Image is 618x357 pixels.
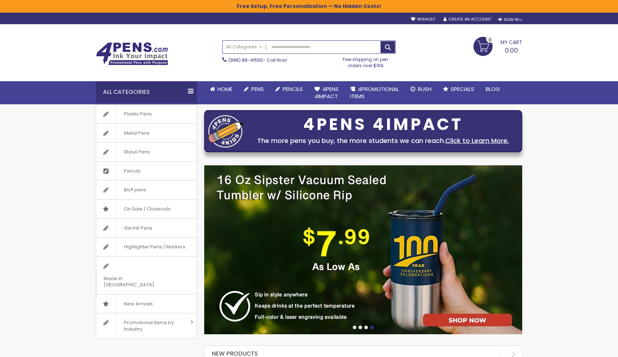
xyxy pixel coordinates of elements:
div: Free shipping on pen orders over $199 [335,54,396,68]
span: Specials [451,85,474,93]
span: Promotional Items by Industry [116,313,188,338]
span: New Arrivals [116,295,160,313]
span: 0.00 [505,46,518,55]
span: On Sale / Closeouts [116,200,178,218]
span: Highlighter Pens / Markers [116,238,193,256]
img: /16-oz-the-sipster-vacuum-sealed-tumbler-with-silicone-rip.html [204,165,522,334]
span: Pens [251,85,264,93]
img: 4Pens Custom Pens and Promotional Products [96,42,168,65]
span: Rush [418,85,432,93]
a: 4PROMOTIONALITEMS [344,81,405,105]
a: Bic® pens [96,180,197,199]
span: Blog [486,85,500,93]
a: Pencils [270,81,309,97]
div: Sign In [498,17,522,22]
a: (888) 88-4PENS [228,57,263,63]
a: 4Pens4impact [309,81,344,105]
a: Gel Ink Pens [96,219,197,238]
div: All Categories [96,81,197,103]
a: Pencils [96,162,197,180]
a: On Sale / Closeouts [96,200,197,218]
span: - Call Now! [228,57,287,63]
a: Metal Pens [96,124,197,143]
a: Specials [437,81,480,97]
a: Pens [238,81,270,97]
span: 4Pens 4impact [314,85,339,100]
a: Stylus Pens [96,143,197,161]
span: 4PROMOTIONAL ITEMS [350,85,399,100]
span: Pencils [283,85,303,93]
span: 0 [489,36,492,43]
a: Wishlist [411,17,435,22]
span: Stylus Pens [116,143,157,161]
a: Made in [GEOGRAPHIC_DATA] [96,257,197,294]
a: Create an Account [443,17,491,22]
a: New Arrivals [96,295,197,313]
a: Plastic Pens [96,105,197,123]
div: 4PENS 4IMPACT [248,117,518,132]
a: Click to Learn More. [445,136,509,145]
span: Gel Ink Pens [116,219,159,238]
img: four_pen_logo.png [208,115,244,148]
span: Bic® pens [116,180,154,199]
a: Rush [405,81,437,97]
span: Metal Pens [116,124,157,143]
a: All Categories [223,41,266,53]
span: Plastic Pens [116,105,159,123]
a: Promotional Items by Industry [96,313,197,338]
a: Highlighter Pens / Markers [96,238,197,256]
div: The more pens you buy, the more students we can reach. [248,136,518,146]
span: All Categories [226,44,262,50]
span: Made in [GEOGRAPHIC_DATA] [96,269,179,294]
a: Blog [480,81,506,97]
span: Pencils [116,162,148,180]
a: Home [204,81,238,97]
a: 0.00 0 [473,37,522,55]
span: Home [218,85,232,93]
